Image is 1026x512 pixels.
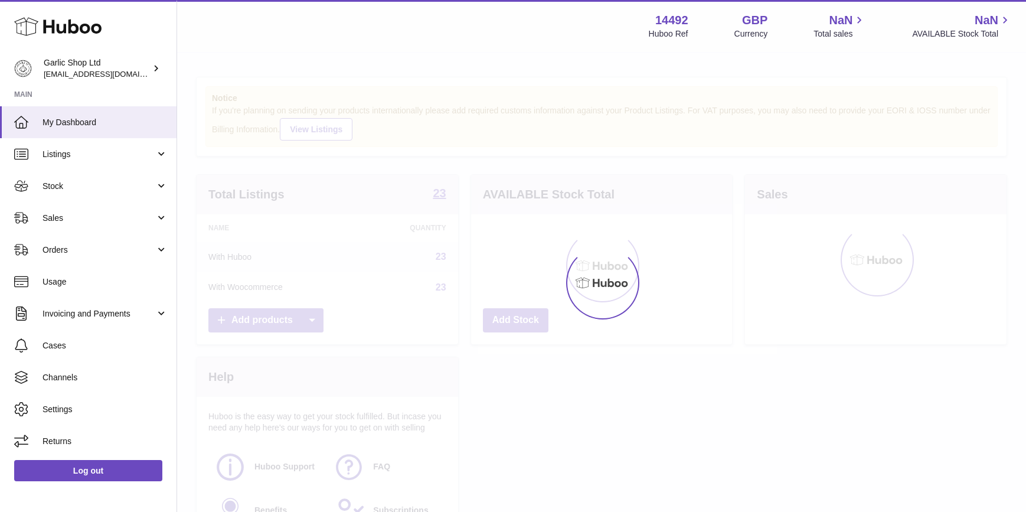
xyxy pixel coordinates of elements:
span: Cases [43,340,168,351]
span: Orders [43,244,155,256]
a: NaN AVAILABLE Stock Total [912,12,1012,40]
div: Huboo Ref [649,28,688,40]
span: [EMAIL_ADDRESS][DOMAIN_NAME] [44,69,174,79]
span: NaN [829,12,852,28]
span: Channels [43,372,168,383]
span: NaN [975,12,998,28]
a: NaN Total sales [813,12,866,40]
a: Log out [14,460,162,481]
img: internalAdmin-14492@internal.huboo.com [14,60,32,77]
span: Usage [43,276,168,288]
span: Stock [43,181,155,192]
strong: GBP [742,12,767,28]
span: My Dashboard [43,117,168,128]
strong: 14492 [655,12,688,28]
div: Garlic Shop Ltd [44,57,150,80]
span: Invoicing and Payments [43,308,155,319]
div: Currency [734,28,768,40]
span: Listings [43,149,155,160]
span: Settings [43,404,168,415]
span: AVAILABLE Stock Total [912,28,1012,40]
span: Returns [43,436,168,447]
span: Total sales [813,28,866,40]
span: Sales [43,213,155,224]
